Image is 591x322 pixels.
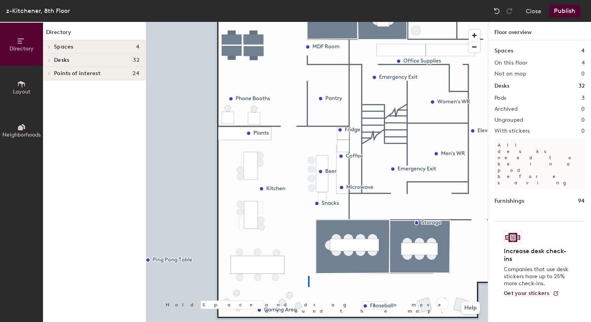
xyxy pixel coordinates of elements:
span: Get your stickers [504,290,550,297]
h2: 0 [581,106,585,112]
img: Sticker logo [504,231,522,244]
h1: Directory [43,28,146,40]
span: 24 [133,70,140,77]
button: Publish [549,5,580,17]
h1: Floor overview [488,22,591,40]
p: All desks need to be in a pod before saving [494,139,585,189]
h2: 4 [582,60,585,66]
span: 32 [133,57,140,63]
h2: 3 [582,95,585,101]
h1: 4 [581,47,585,55]
h1: Furnishings [494,197,524,205]
h4: Increase desk check-ins [504,247,571,263]
img: Redo [505,7,513,15]
span: Neighborhoods [2,131,41,138]
button: Close [526,5,541,17]
h2: 0 [581,71,585,77]
button: Help [461,302,480,314]
h1: Desks [494,82,509,90]
div: z-Kitchener, 8th Floor [6,6,70,16]
span: 4 [136,44,140,50]
span: Points of interest [54,70,100,77]
h2: With stickers [494,128,530,134]
img: Undo [493,7,501,15]
span: Directory [9,45,34,52]
h2: Not on map [494,71,526,77]
a: Get your stickers [504,290,559,297]
h1: Spaces [494,47,513,55]
h2: 0 [581,128,585,134]
span: Layout [13,88,30,95]
h2: Archived [494,106,518,112]
h2: 0 [581,117,585,123]
h2: Pods [494,95,506,101]
h2: On this floor [494,60,528,66]
span: Desks [54,57,69,63]
h2: Ungrouped [494,117,523,123]
h1: 32 [578,82,585,90]
h1: 94 [578,197,585,205]
p: Companies that use desk stickers have up to 25% more check-ins. [504,266,571,287]
span: Spaces [54,44,73,50]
